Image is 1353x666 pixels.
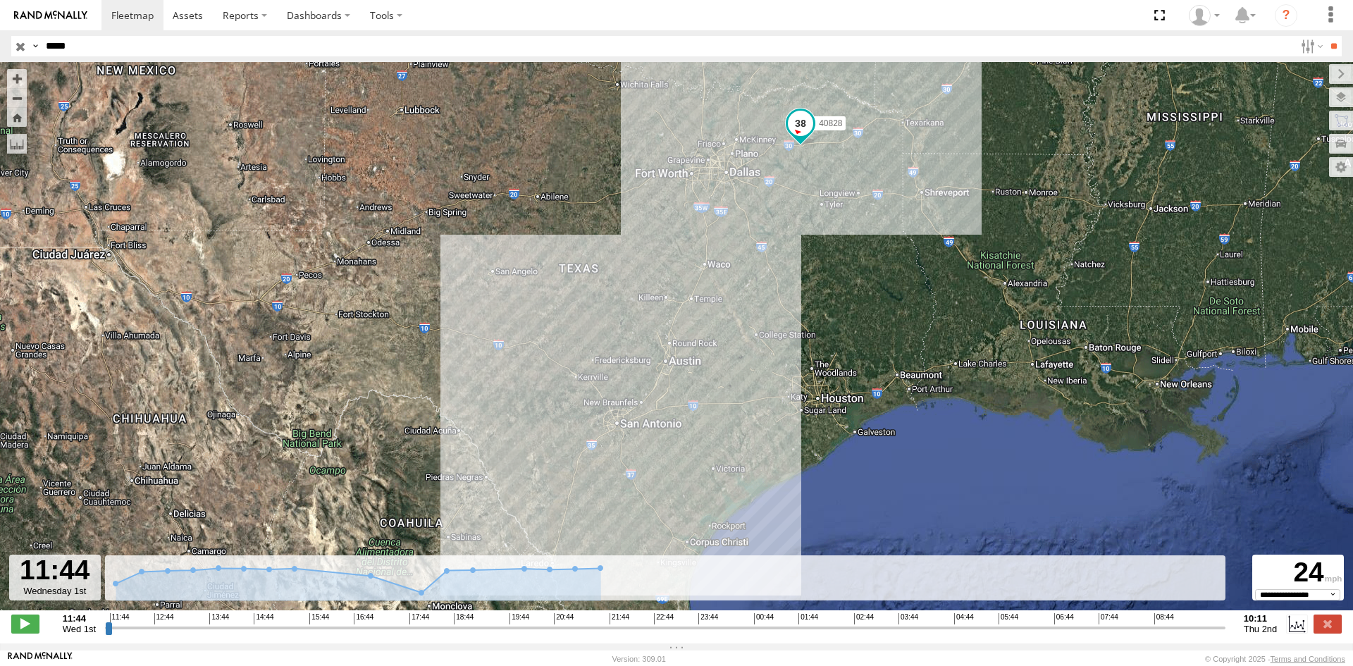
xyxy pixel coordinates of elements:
[110,613,130,624] span: 11:44
[1054,613,1074,624] span: 06:44
[654,613,674,624] span: 22:44
[8,652,73,666] a: Visit our Website
[454,613,474,624] span: 18:44
[30,36,41,56] label: Search Query
[1314,615,1342,633] label: Close
[1154,613,1174,624] span: 08:44
[1275,4,1297,27] i: ?
[154,613,174,624] span: 12:44
[254,613,273,624] span: 14:44
[612,655,666,663] div: Version: 309.01
[698,613,718,624] span: 23:44
[1271,655,1345,663] a: Terms and Conditions
[798,613,818,624] span: 01:44
[898,613,918,624] span: 03:44
[1254,557,1342,589] div: 24
[14,11,87,20] img: rand-logo.svg
[7,134,27,154] label: Measure
[610,613,629,624] span: 21:44
[409,613,429,624] span: 17:44
[7,108,27,127] button: Zoom Home
[954,613,974,624] span: 04:44
[354,613,373,624] span: 16:44
[819,118,842,128] span: 40828
[1295,36,1326,56] label: Search Filter Options
[1244,624,1278,634] span: Thu 2nd Oct 2025
[1099,613,1118,624] span: 07:44
[309,613,329,624] span: 15:44
[209,613,229,624] span: 13:44
[854,613,874,624] span: 02:44
[7,69,27,88] button: Zoom in
[554,613,574,624] span: 20:44
[1244,613,1278,624] strong: 10:11
[11,615,39,633] label: Play/Stop
[63,624,96,634] span: Wed 1st Oct 2025
[754,613,774,624] span: 00:44
[509,613,529,624] span: 19:44
[63,613,96,624] strong: 11:44
[1329,157,1353,177] label: Map Settings
[7,88,27,108] button: Zoom out
[1184,5,1225,26] div: Carlos Ortiz
[999,613,1018,624] span: 05:44
[1205,655,1345,663] div: © Copyright 2025 -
